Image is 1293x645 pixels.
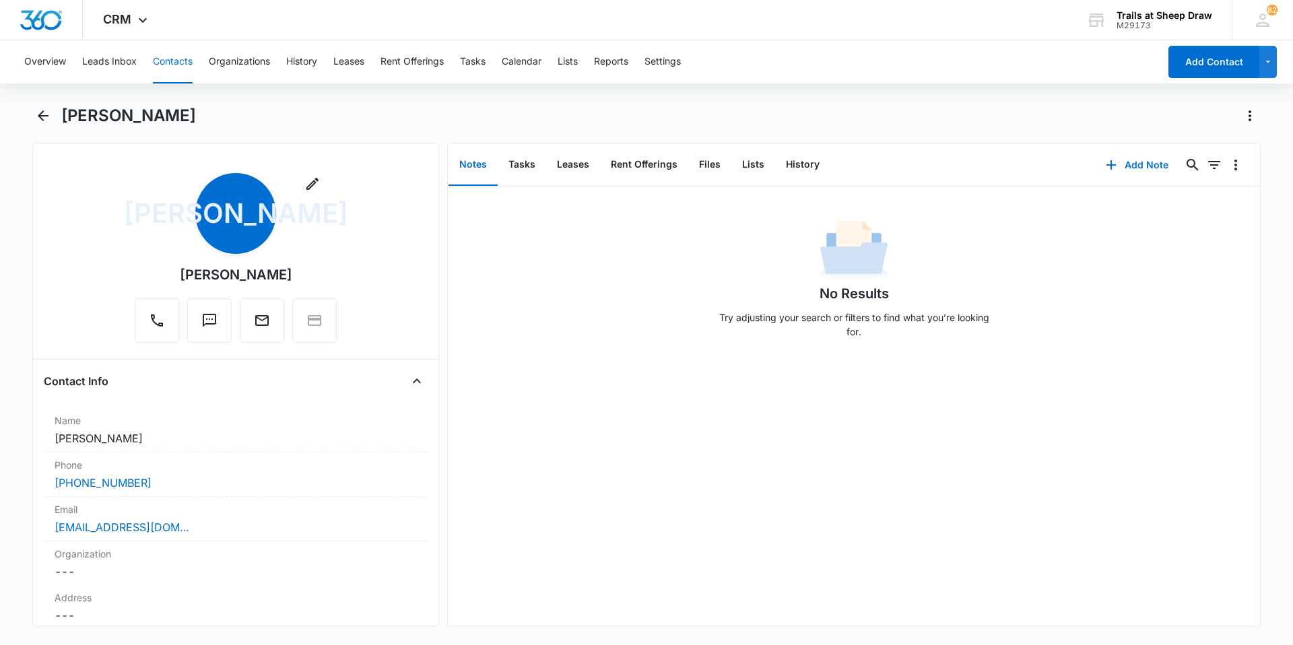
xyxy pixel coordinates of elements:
[55,547,417,561] label: Organization
[44,585,428,630] div: Address---
[594,40,628,83] button: Reports
[195,173,276,254] span: [PERSON_NAME]
[820,216,888,283] img: No Data
[32,105,53,127] button: Back
[240,319,284,331] a: Email
[1225,154,1247,176] button: Overflow Menu
[209,40,270,83] button: Organizations
[1267,5,1278,15] span: 82
[644,40,681,83] button: Settings
[1182,154,1203,176] button: Search...
[333,40,364,83] button: Leases
[44,452,428,497] div: Phone[PHONE_NUMBER]
[187,319,232,331] a: Text
[286,40,317,83] button: History
[1203,154,1225,176] button: Filters
[820,283,889,304] h1: No Results
[558,40,578,83] button: Lists
[44,373,108,389] h4: Contact Info
[55,475,152,491] a: [PHONE_NUMBER]
[153,40,193,83] button: Contacts
[44,497,428,541] div: Email[EMAIL_ADDRESS][DOMAIN_NAME]
[44,541,428,585] div: Organization---
[1239,105,1261,127] button: Actions
[1117,21,1212,30] div: account id
[1117,10,1212,21] div: account name
[180,265,292,285] div: [PERSON_NAME]
[55,607,417,623] dd: ---
[135,319,179,331] a: Call
[498,144,546,186] button: Tasks
[61,106,196,126] h1: [PERSON_NAME]
[55,430,417,446] dd: [PERSON_NAME]
[1267,5,1278,15] div: notifications count
[55,519,189,535] a: [EMAIL_ADDRESS][DOMAIN_NAME]
[712,310,995,339] p: Try adjusting your search or filters to find what you’re looking for.
[55,564,417,580] dd: ---
[55,590,417,605] label: Address
[103,12,131,26] span: CRM
[380,40,444,83] button: Rent Offerings
[449,144,498,186] button: Notes
[775,144,830,186] button: History
[187,298,232,343] button: Text
[55,502,417,516] label: Email
[731,144,775,186] button: Lists
[406,370,428,392] button: Close
[546,144,600,186] button: Leases
[502,40,541,83] button: Calendar
[55,458,417,472] label: Phone
[135,298,179,343] button: Call
[24,40,66,83] button: Overview
[600,144,688,186] button: Rent Offerings
[1092,149,1182,181] button: Add Note
[688,144,731,186] button: Files
[1168,46,1259,78] button: Add Contact
[55,413,417,428] label: Name
[460,40,486,83] button: Tasks
[82,40,137,83] button: Leads Inbox
[44,408,428,452] div: Name[PERSON_NAME]
[240,298,284,343] button: Email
